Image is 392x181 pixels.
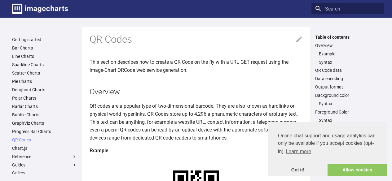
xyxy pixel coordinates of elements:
[319,101,380,106] a: Syntax
[12,95,77,101] a: Polar Charts
[12,70,77,76] a: Scatter Charts
[12,54,77,59] a: Line Charts
[12,45,77,51] a: Bar Charts
[315,76,380,81] a: Data encoding
[319,118,380,123] a: Syntax
[268,122,387,176] div: cookieconsent
[311,34,384,40] label: Table of contents
[90,147,303,155] h4: Example
[12,4,68,14] img: logo
[90,102,303,142] p: QR codes are a popular type of two-dimensional barcode. They are also known as hardlinks or physi...
[315,43,380,48] a: Overview
[12,37,77,42] a: Getting started
[90,86,303,97] h2: Overview
[12,62,77,67] a: Sparkline Charts
[12,129,77,134] a: Progress Bar Charts
[311,34,384,132] nav: Table of contents
[12,137,77,143] a: QR Codes
[278,132,377,156] span: Online chat support and usage analytics can only be available if you accept cookies (opt-in).
[315,101,380,106] nav: Background color
[12,145,77,151] a: Chart.js
[12,87,77,93] a: Doughnut Charts
[319,59,380,65] a: Syntax
[311,3,384,14] input: Search
[12,104,77,109] a: Radar Charts
[90,58,303,74] p: This section describes how to create a QR Code on the fly with a URL GET request using the Image-...
[12,162,77,168] label: Guides
[10,1,70,16] a: Image-Charts documentation
[328,164,387,176] a: allow cookies
[315,84,380,90] a: Output format
[12,154,77,159] label: Reference
[12,170,77,176] a: Gallery
[12,120,77,126] a: GraphViz Charts
[315,51,380,65] nav: Overview
[315,93,380,98] a: Background color
[12,79,77,84] a: Pie Charts
[315,118,380,123] nav: Foreground Color
[315,109,380,115] a: Foreground Color
[90,33,303,46] h1: QR Codes
[268,164,328,176] a: dismiss cookie message
[12,112,77,118] a: Bubble Charts
[285,147,312,156] a: learn more about cookies
[319,51,380,57] a: Example
[315,67,380,73] a: QR Code data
